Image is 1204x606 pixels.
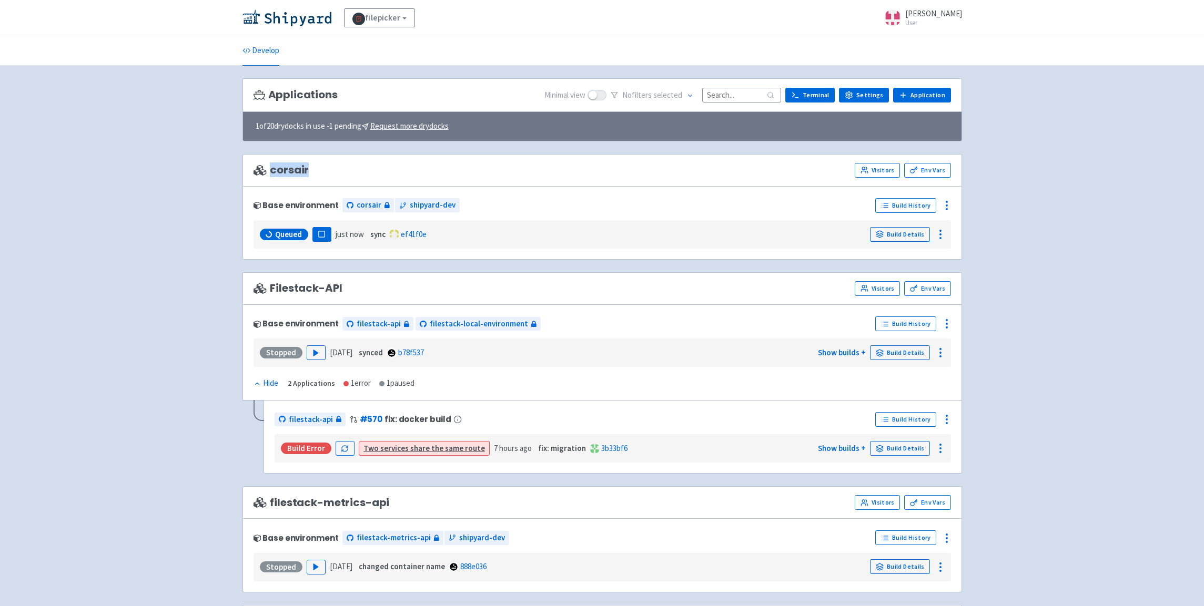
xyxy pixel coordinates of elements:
a: filestack-api [275,413,346,427]
a: Build History [875,530,936,545]
a: Build Details [870,559,930,574]
small: User [905,19,962,26]
a: shipyard-dev [395,198,460,212]
a: Visitors [855,495,900,510]
a: Env Vars [904,495,950,510]
a: Terminal [785,88,835,102]
a: filepicker [344,8,416,27]
span: filestack-local-environment [430,318,528,330]
span: corsair [254,164,309,176]
a: Build History [875,198,936,213]
input: Search... [702,88,781,102]
h3: Applications [254,89,338,101]
a: shipyard-dev [444,531,509,545]
div: Base environment [254,201,339,210]
a: Settings [839,88,889,102]
a: Visitors [855,163,900,178]
button: Play [307,560,326,574]
a: 888e036 [460,561,487,571]
span: selected [653,90,682,100]
a: Build Details [870,345,930,360]
img: Shipyard logo [242,9,331,26]
span: Queued [275,229,302,240]
span: Filestack-API [254,282,342,294]
a: Env Vars [904,163,950,178]
span: fix: docker build [385,415,451,424]
a: Build Details [870,227,930,242]
a: 3b33bf6 [601,443,628,453]
a: [PERSON_NAME] User [878,9,962,26]
div: 2 Applications [288,377,335,389]
div: Base environment [254,319,339,328]
a: Show builds + [818,347,866,357]
strong: sync [370,229,386,239]
time: 7 hours ago [494,443,532,453]
div: Stopped [260,561,302,573]
a: filestack-local-environment [416,317,541,331]
a: filestack-api [342,317,413,331]
span: shipyard-dev [410,199,456,211]
a: ef41f0e [401,229,427,239]
span: No filter s [622,89,682,101]
time: just now [336,229,364,239]
strong: synced [359,347,383,357]
a: Build History [875,412,936,427]
span: shipyard-dev [459,532,505,544]
a: Show builds + [818,443,866,453]
time: [DATE] [330,347,352,357]
a: Two services share the same route [363,443,485,453]
a: corsair [342,198,394,212]
button: Hide [254,377,279,389]
div: 1 paused [379,377,414,389]
div: 1 error [343,377,371,389]
u: Request more drydocks [370,121,449,131]
span: filestack-api [357,318,401,330]
button: Play [307,345,326,360]
span: filestack-metrics-api [254,497,390,509]
a: Env Vars [904,281,950,296]
a: Build Details [870,441,930,456]
a: filestack-metrics-api [342,531,443,545]
span: corsair [357,199,381,211]
span: 1 of 20 drydocks in use - 1 pending [256,120,449,132]
span: filestack-metrics-api [357,532,431,544]
strong: changed container name [359,561,445,571]
time: [DATE] [330,561,352,571]
span: filestack-api [289,414,333,426]
strong: fix: migration [538,443,586,453]
a: #570 [360,414,383,425]
a: Visitors [855,281,900,296]
a: Develop [242,36,279,66]
button: Pause [312,227,331,242]
span: Minimal view [544,89,585,101]
a: Build History [875,316,936,331]
div: Build Error [281,443,331,454]
a: b78f537 [398,347,424,357]
span: [PERSON_NAME] [905,8,962,18]
div: Stopped [260,347,302,358]
div: Base environment [254,533,339,542]
a: Application [893,88,950,102]
div: Hide [254,377,278,389]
